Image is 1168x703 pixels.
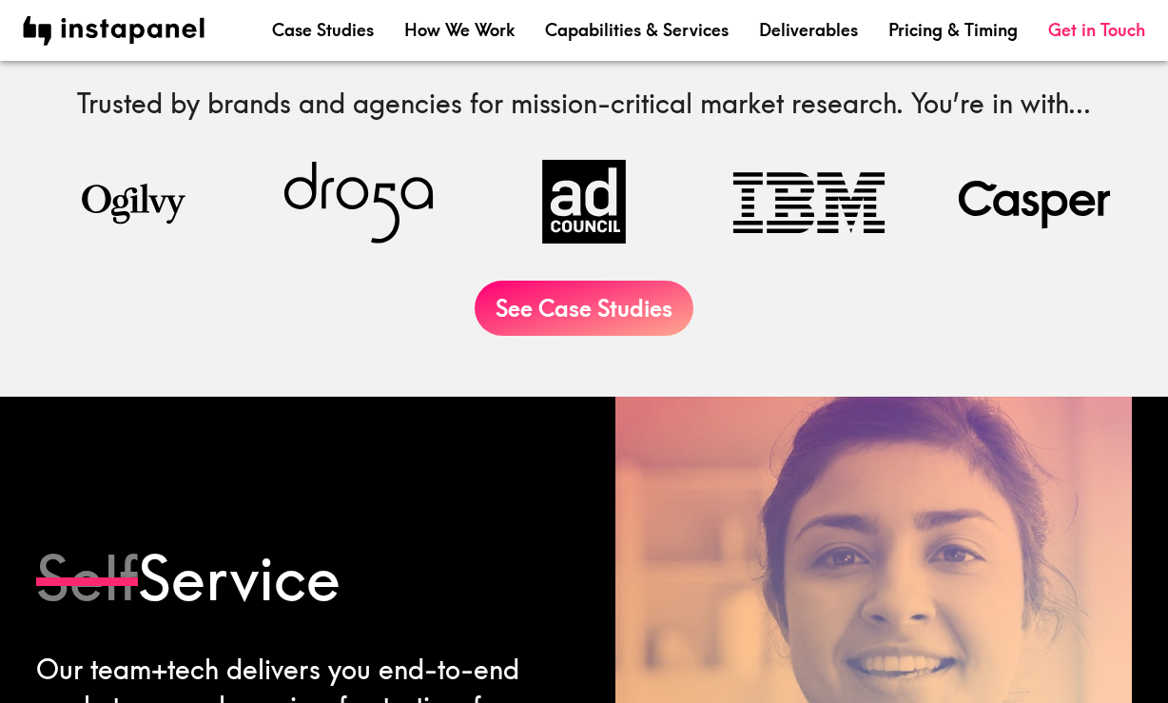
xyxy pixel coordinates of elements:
[36,539,138,615] s: Self
[711,160,906,244] img: IBM logo
[487,160,682,244] img: Ad Council logo
[36,173,231,230] img: Ogilvy logo
[475,281,693,336] a: See Case Studies
[36,536,539,621] h1: Service
[888,18,1018,42] a: Pricing & Timing
[1048,18,1145,42] a: Get in Touch
[545,18,729,42] a: Capabilities & Services
[937,160,1132,244] img: Casper logo
[759,18,858,42] a: Deliverables
[262,160,457,244] img: Droga5 logo
[404,18,515,42] a: How We Work
[23,16,204,46] img: instapanel
[272,18,374,42] a: Case Studies
[36,85,1132,122] h6: Trusted by brands and agencies for mission-critical market research. You’re in with...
